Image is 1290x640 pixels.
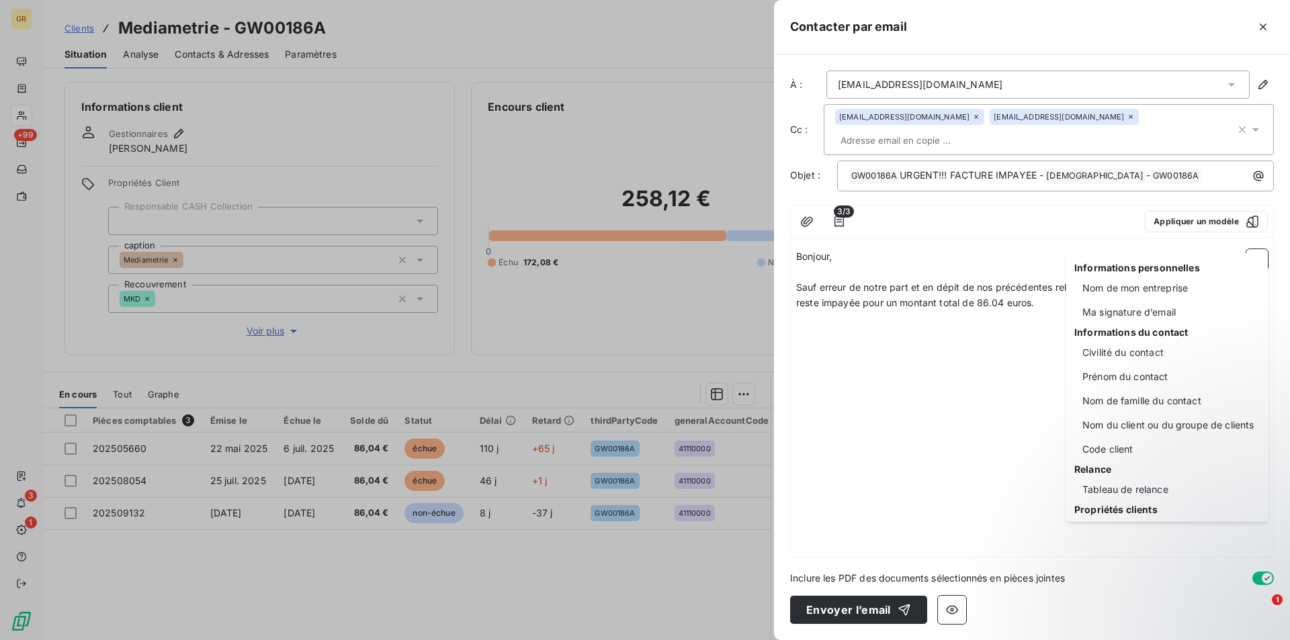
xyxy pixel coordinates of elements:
[1244,594,1277,627] iframe: Intercom live chat
[1074,479,1260,500] div: Tableau de relance
[1074,414,1260,436] div: Nom du client ou du groupe de clients
[1074,463,1260,476] span: Relance
[1074,326,1260,339] span: Informations du contact
[1272,594,1283,605] span: 1
[1021,510,1290,604] iframe: Intercom notifications message
[1074,342,1260,363] div: Civilité du contact
[1074,439,1260,460] div: Code client
[1074,302,1260,323] div: Ma signature d’email
[1074,390,1260,412] div: Nom de famille du contact
[1074,503,1260,516] span: Propriétés clients
[1074,366,1260,387] div: Prénom du contact
[1074,261,1260,275] span: Informations personnelles
[1074,277,1260,299] div: Nom de mon entreprise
